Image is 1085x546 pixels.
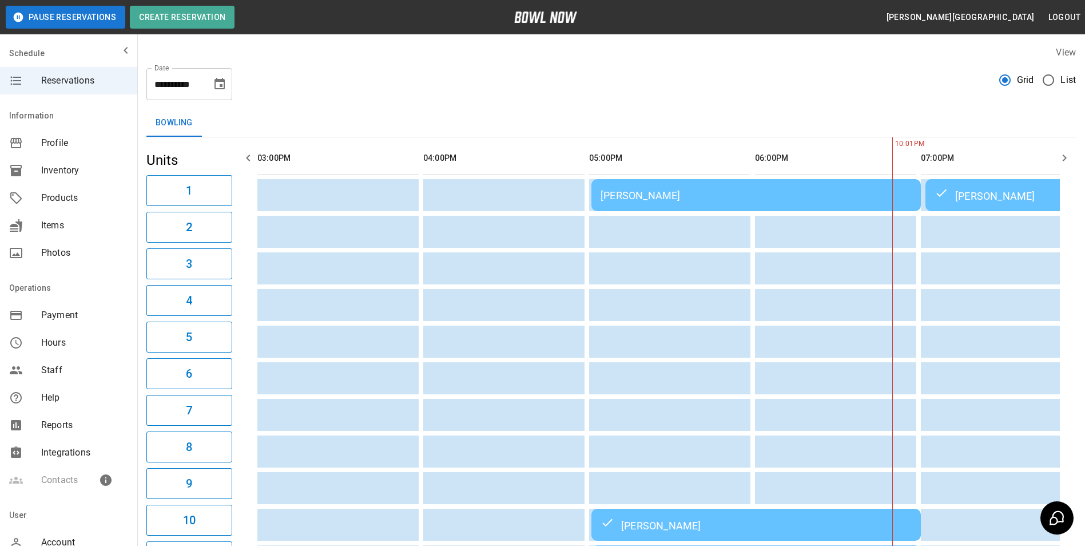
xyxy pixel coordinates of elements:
[41,164,128,177] span: Inventory
[257,142,419,175] th: 03:00PM
[755,142,916,175] th: 06:00PM
[146,395,232,426] button: 7
[41,363,128,377] span: Staff
[601,189,912,201] div: [PERSON_NAME]
[882,7,1039,28] button: [PERSON_NAME][GEOGRAPHIC_DATA]
[601,518,912,532] div: [PERSON_NAME]
[1060,73,1076,87] span: List
[146,285,232,316] button: 4
[186,291,192,310] h6: 4
[935,188,1079,202] div: [PERSON_NAME]
[130,6,235,29] button: Create Reservation
[186,401,192,420] h6: 7
[186,328,192,346] h6: 5
[183,511,196,529] h6: 10
[146,248,232,279] button: 3
[1017,73,1034,87] span: Grid
[41,219,128,232] span: Items
[41,308,128,322] span: Payment
[41,74,128,88] span: Reservations
[6,6,125,29] button: Pause Reservations
[146,358,232,389] button: 6
[146,322,232,353] button: 5
[1044,7,1085,28] button: Logout
[186,218,192,236] h6: 2
[146,432,232,462] button: 8
[41,391,128,405] span: Help
[186,365,192,383] h6: 6
[146,109,1076,137] div: inventory tabs
[186,474,192,493] h6: 9
[1056,47,1076,58] label: View
[186,255,192,273] h6: 3
[41,336,128,350] span: Hours
[208,73,231,96] button: Choose date, selected date is Oct 3, 2025
[892,139,895,150] span: 10:01PM
[146,175,232,206] button: 1
[186,181,192,200] h6: 1
[41,246,128,260] span: Photos
[146,505,232,536] button: 10
[146,468,232,499] button: 9
[41,191,128,205] span: Products
[41,446,128,460] span: Integrations
[146,212,232,243] button: 2
[41,136,128,150] span: Profile
[423,142,585,175] th: 04:00PM
[146,109,202,137] button: Bowling
[186,438,192,456] h6: 8
[514,11,577,23] img: logo
[146,151,232,169] h5: Units
[41,418,128,432] span: Reports
[589,142,750,175] th: 05:00PM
